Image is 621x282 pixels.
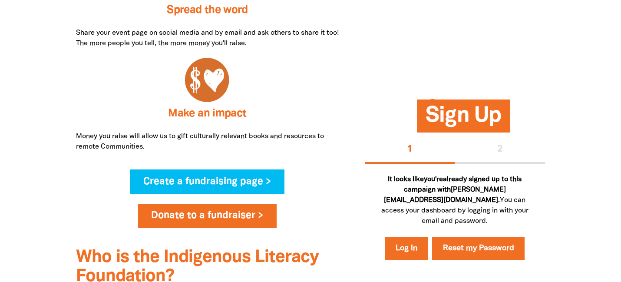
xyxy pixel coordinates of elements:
[76,131,339,152] p: Money you raise will allow us to gift culturally relevant books and resources to remote Communities.
[76,28,339,49] p: Share your event page on social media and by email and ask others to share it too! The more peopl...
[432,237,525,260] a: Reset my Password
[130,169,285,194] a: Create a fundraising page >
[375,174,535,226] p: You can access your dashboard by logging in with your email and password.
[168,109,246,119] span: Make an impact
[138,204,277,228] a: Donate to a fundraiser >
[365,136,455,164] button: Stage 1
[167,5,248,15] span: Spread the word
[385,237,428,260] a: Log In
[384,176,522,203] strong: It looks like you're already signed up to this campaign with [PERSON_NAME][EMAIL_ADDRESS][DOMAIN_...
[426,106,501,133] span: Sign Up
